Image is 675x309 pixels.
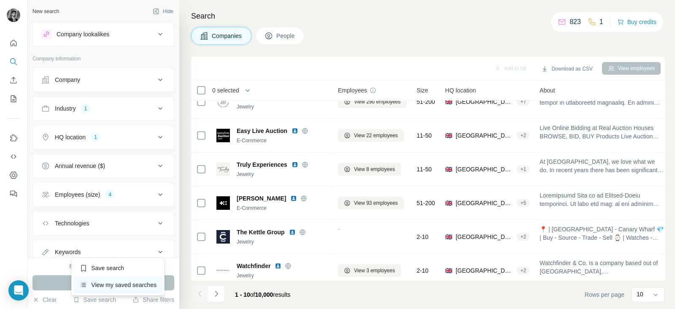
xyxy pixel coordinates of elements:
[417,86,428,95] span: Size
[212,32,243,40] span: Companies
[338,226,340,233] span: -
[33,98,174,119] button: Industry1
[517,165,529,173] div: + 1
[417,199,435,207] span: 51-200
[191,10,665,22] h4: Search
[417,165,432,173] span: 11-50
[417,266,429,275] span: 2-10
[55,248,81,256] div: Keywords
[250,291,255,298] span: of
[55,219,89,228] div: Technologies
[456,98,513,106] span: [GEOGRAPHIC_DATA], [GEOGRAPHIC_DATA], [GEOGRAPHIC_DATA]
[517,98,529,106] div: + 7
[517,199,529,207] div: + 5
[456,131,513,140] span: [GEOGRAPHIC_DATA], [GEOGRAPHIC_DATA], [GEOGRAPHIC_DATA]
[237,262,270,270] span: Watchfinder
[338,197,404,209] button: View 93 employees
[216,270,230,271] img: Logo of Watchfinder
[216,95,230,108] img: Logo of Monica Vinader
[235,291,291,298] span: results
[289,229,296,236] img: LinkedIn logo
[237,238,328,246] div: Jewelry
[212,86,239,95] span: 0 selected
[338,86,367,95] span: Employees
[91,133,100,141] div: 1
[354,98,401,106] span: View 290 employees
[73,260,162,276] div: Save search
[7,91,20,106] button: My lists
[33,213,174,233] button: Technologies
[354,165,395,173] span: View 8 employees
[456,266,513,275] span: [GEOGRAPHIC_DATA], [GEOGRAPHIC_DATA]
[73,295,116,304] button: Save search
[237,160,287,169] span: Truly Experiences
[354,267,395,274] span: View 3 employees
[540,259,664,276] span: Watchfinder & Co. is a company based out of [GEOGRAPHIC_DATA], [GEOGRAPHIC_DATA].
[55,76,80,84] div: Company
[338,129,404,142] button: View 22 employees
[637,290,643,298] p: 10
[540,157,664,174] span: At [GEOGRAPHIC_DATA], we love what we do. In recent years there has been significant research to ...
[292,161,298,168] img: LinkedIn logo
[275,263,281,269] img: LinkedIn logo
[354,199,398,207] span: View 93 employees
[216,230,230,244] img: Logo of The Kettle Group
[237,272,328,279] div: Jewelry
[237,137,328,144] div: E-Commerce
[55,162,105,170] div: Annual revenue ($)
[417,131,432,140] span: 11-50
[8,280,29,301] div: Open Intercom Messenger
[617,16,656,28] button: Buy credits
[7,168,20,183] button: Dashboard
[216,129,230,142] img: Logo of Easy Live Auction
[540,124,664,141] span: Live Online Bidding at Real Auction Houses BROWSE, BID, BUY Products Live Auction Bidding Timed A...
[237,103,328,111] div: Jewelry
[33,127,174,147] button: HQ location1
[456,199,513,207] span: [GEOGRAPHIC_DATA], [GEOGRAPHIC_DATA], [GEOGRAPHIC_DATA]
[208,285,225,302] button: Navigate to next page
[445,98,452,106] span: 🇬🇧
[540,86,555,95] span: About
[33,156,174,176] button: Annual revenue ($)
[570,17,581,27] p: 823
[216,163,230,176] img: Logo of Truly Experiences
[7,186,20,201] button: Feedback
[33,184,174,205] button: Employees (size)4
[540,191,664,208] span: Loremipsumd Sita co ad Elitsed-Doeiu temporinci. Ut labo etd mag: al eni adminim veniamq nostru e...
[445,165,452,173] span: 🇬🇧
[417,98,435,106] span: 51-200
[73,276,162,293] div: View my saved searches
[456,165,513,173] span: [GEOGRAPHIC_DATA], [GEOGRAPHIC_DATA], [GEOGRAPHIC_DATA]
[517,233,529,241] div: + 2
[445,266,452,275] span: 🇬🇧
[535,62,598,75] button: Download as CSV
[7,73,20,88] button: Enrich CSV
[237,194,286,203] span: [PERSON_NAME]
[237,228,285,236] span: The Kettle Group
[81,105,91,112] div: 1
[33,24,174,44] button: Company lookalikes
[517,267,529,274] div: + 2
[7,8,20,22] img: Avatar
[290,195,297,202] img: LinkedIn logo
[32,55,174,62] p: Company information
[237,204,328,212] div: E-Commerce
[55,133,86,141] div: HQ location
[540,225,664,242] span: 📍 | [GEOGRAPHIC_DATA] - Canary Wharf 💎 | Buy - Source - Trade - Sell ⌚️ | Watches - Jewellery - L...
[417,233,429,241] span: 2-10
[445,86,476,95] span: HQ location
[235,291,250,298] span: 1 - 10
[445,131,452,140] span: 🇬🇧
[7,130,20,146] button: Use Surfe on LinkedIn
[32,8,59,15] div: New search
[57,30,109,38] div: Company lookalikes
[445,233,452,241] span: 🇬🇧
[216,196,230,210] img: Logo of Christopher Ward
[338,163,401,176] button: View 8 employees
[354,132,398,139] span: View 22 employees
[33,242,174,262] button: Keywords
[70,263,138,270] div: 8939 search results remaining
[33,70,174,90] button: Company
[255,291,273,298] span: 10,000
[7,149,20,164] button: Use Surfe API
